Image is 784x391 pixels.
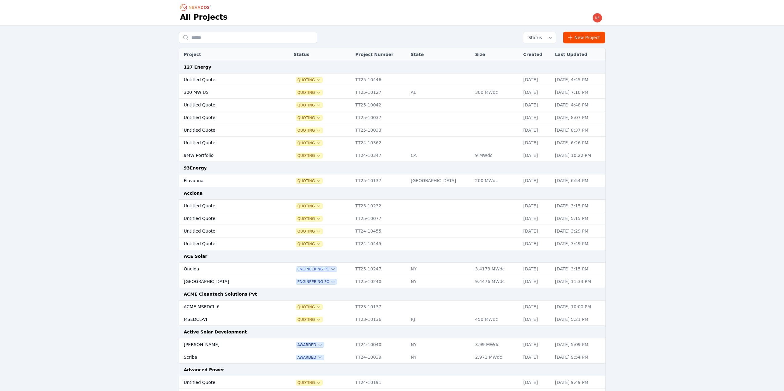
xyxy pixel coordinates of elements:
td: TT24-10455 [352,225,408,237]
td: 3.99 MWdc [472,338,520,351]
td: [DATE] [520,301,552,313]
td: [DATE] 8:37 PM [552,124,605,137]
td: [DATE] 9:54 PM [552,351,605,364]
td: [DATE] [520,99,552,111]
td: [DATE] [520,376,552,389]
td: TT24-10039 [352,351,408,364]
td: [DATE] 3:15 PM [552,200,605,212]
td: Advanced Power [179,364,605,376]
th: Size [472,48,520,61]
td: TT24-10347 [352,149,408,162]
span: Quoting [296,204,322,209]
td: Untitled Quote [179,111,275,124]
th: Project Number [352,48,408,61]
td: NY [408,338,472,351]
td: 3.4173 MWdc [472,263,520,275]
td: [DATE] [520,174,552,187]
td: 450 MWdc [472,313,520,326]
td: 93Energy [179,162,605,174]
td: Fluvanna [179,174,275,187]
button: Quoting [296,90,322,95]
td: [DATE] 3:29 PM [552,225,605,237]
tr: ACME MSEDCL-6QuotingTT23-10137[DATE][DATE] 10:00 PM [179,301,605,313]
td: NY [408,263,472,275]
td: TT25-10446 [352,74,408,86]
tr: Untitled QuoteQuotingTT25-10033[DATE][DATE] 8:37 PM [179,124,605,137]
td: [DATE] 4:48 PM [552,99,605,111]
td: Untitled Quote [179,99,275,111]
tr: Untitled QuoteQuotingTT25-10077[DATE][DATE] 5:15 PM [179,212,605,225]
tr: MSEDCL-VIQuotingTT23-10136RJ450 MWdc[DATE][DATE] 5:21 PM [179,313,605,326]
td: [DATE] 9:49 PM [552,376,605,389]
td: Untitled Quote [179,74,275,86]
tr: Untitled QuoteQuotingTT24-10362[DATE][DATE] 6:26 PM [179,137,605,149]
td: Untitled Quote [179,137,275,149]
td: [DATE] 11:33 PM [552,275,605,288]
td: [DATE] [520,225,552,237]
tr: Untitled QuoteQuotingTT25-10232[DATE][DATE] 3:15 PM [179,200,605,212]
td: 9.4476 MWdc [472,275,520,288]
button: Quoting [296,216,322,221]
td: TT25-10077 [352,212,408,225]
td: [DATE] [520,74,552,86]
tr: OneidaEngineering POTT25-10247NY3.4173 MWdc[DATE][DATE] 3:15 PM [179,263,605,275]
td: [DATE] 5:15 PM [552,212,605,225]
button: Engineering PO [296,279,337,284]
td: TT23-10136 [352,313,408,326]
tr: ScribaAwardedTT24-10039NY2.971 MWdc[DATE][DATE] 9:54 PM [179,351,605,364]
tr: Untitled QuoteQuotingTT24-10445[DATE][DATE] 3:49 PM [179,237,605,250]
td: TT25-10232 [352,200,408,212]
td: TT24-10040 [352,338,408,351]
td: [DATE] [520,111,552,124]
img: kevin.west@nevados.solar [592,13,602,23]
a: New Project [563,32,605,43]
tr: Untitled QuoteQuotingTT24-10455[DATE][DATE] 3:29 PM [179,225,605,237]
td: Scriba [179,351,275,364]
td: [DATE] [520,137,552,149]
td: [DATE] 7:10 PM [552,86,605,99]
td: 300 MW US [179,86,275,99]
td: Oneida [179,263,275,275]
td: [DATE] 10:22 PM [552,149,605,162]
th: Created [520,48,552,61]
td: [DATE] 4:45 PM [552,74,605,86]
button: Quoting [296,380,322,385]
td: NY [408,351,472,364]
td: 9MW Portfolio [179,149,275,162]
span: Quoting [296,241,322,246]
button: Quoting [296,317,322,322]
td: [GEOGRAPHIC_DATA] [179,275,275,288]
td: 200 MWdc [472,174,520,187]
td: ACME Cleantech Solutions Pvt [179,288,605,301]
td: 127 Energy [179,61,605,74]
td: TT23-10137 [352,301,408,313]
td: [GEOGRAPHIC_DATA] [408,174,472,187]
button: Engineering PO [296,267,337,272]
button: Awarded [296,342,323,347]
td: TT25-10033 [352,124,408,137]
td: [DATE] [520,275,552,288]
td: TT25-10137 [352,174,408,187]
button: Quoting [296,78,322,82]
tr: Untitled QuoteQuotingTT25-10042[DATE][DATE] 4:48 PM [179,99,605,111]
td: Untitled Quote [179,124,275,137]
td: [DATE] [520,124,552,137]
span: Awarded [296,355,323,360]
th: Last Updated [552,48,605,61]
td: Untitled Quote [179,212,275,225]
td: Active Solar Development [179,326,605,338]
tr: 9MW PortfolioQuotingTT24-10347CA9 MWdc[DATE][DATE] 10:22 PM [179,149,605,162]
tr: [GEOGRAPHIC_DATA]Engineering POTT25-10240NY9.4476 MWdc[DATE][DATE] 11:33 PM [179,275,605,288]
th: State [408,48,472,61]
tr: FluvannaQuotingTT25-10137[GEOGRAPHIC_DATA]200 MWdc[DATE][DATE] 6:54 PM [179,174,605,187]
button: Quoting [296,141,322,146]
td: RJ [408,313,472,326]
td: AL [408,86,472,99]
tr: Untitled QuoteQuotingTT25-10446[DATE][DATE] 4:45 PM [179,74,605,86]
